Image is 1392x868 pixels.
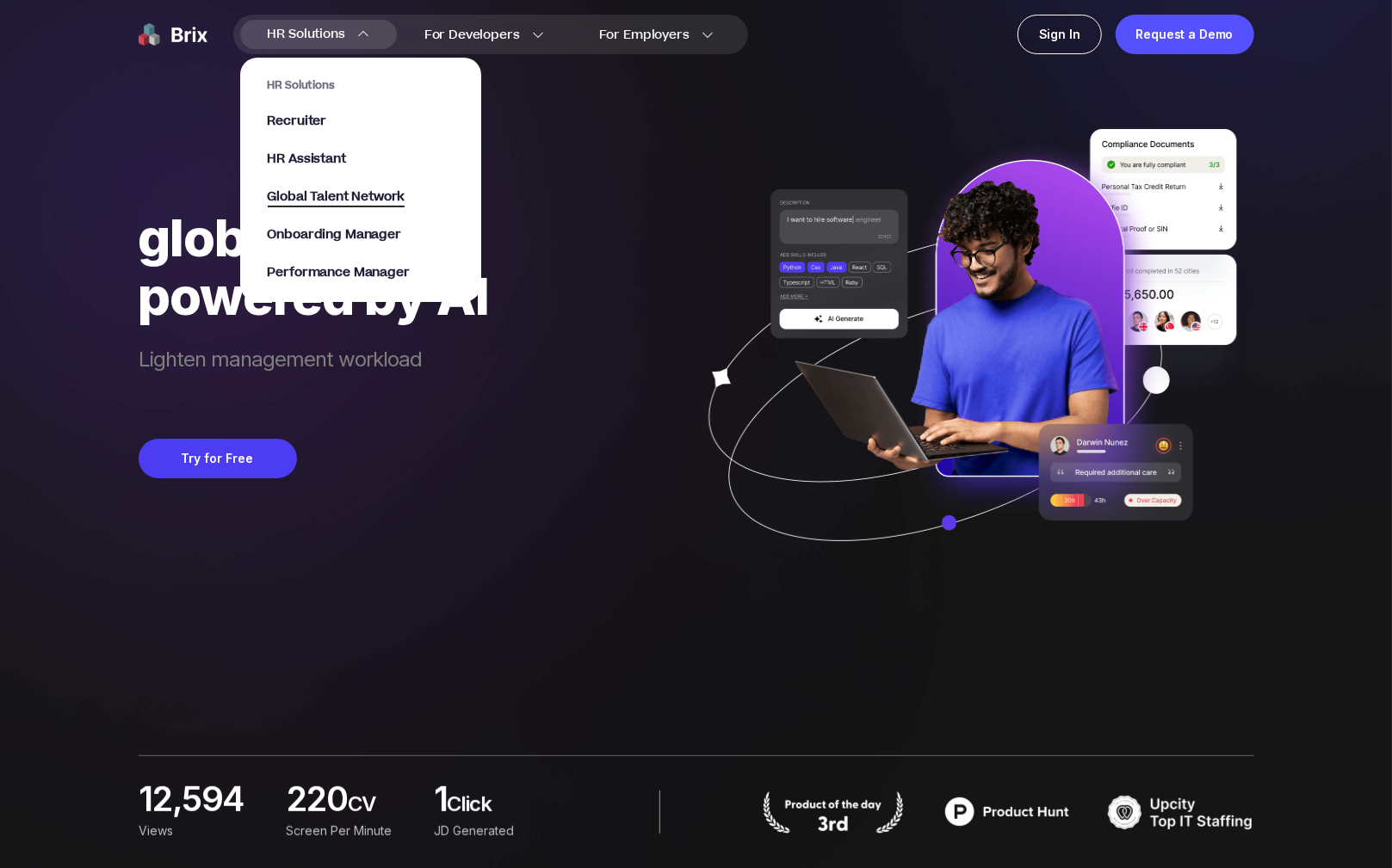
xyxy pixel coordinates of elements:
[268,113,454,130] a: Recruiter
[286,784,347,818] span: 220
[599,26,690,44] span: For Employers
[268,151,454,168] a: HR Assistant
[268,21,345,48] span: HR Solutions
[347,791,412,825] span: CV
[139,439,297,478] button: Try for Free
[934,791,1080,834] img: product hunt badge
[424,26,520,44] span: For Developers
[1116,15,1254,54] a: Request a Demo
[268,188,405,207] span: Global Talent Network
[447,791,560,825] span: Click
[677,129,1254,592] img: ai generate
[1018,15,1102,54] a: Sign In
[268,225,401,243] span: Onboarding Manager
[268,188,454,206] a: Global Talent Network
[268,264,454,281] a: Performance Manager
[268,150,346,168] span: HR Assistant
[268,226,454,243] a: Onboarding Manager
[286,822,412,840] div: screen per minute
[760,791,906,834] img: product hunt badge
[139,267,490,325] div: powered by AI
[433,784,446,818] span: 1
[268,112,327,130] span: Recruiter
[139,346,490,404] span: Lighten management workload
[139,822,265,840] div: Views
[433,822,560,840] div: JD Generated
[139,784,243,813] span: 12,594
[1108,791,1254,834] img: TOP IT STAFFING
[268,78,454,92] span: HR Solutions
[268,263,410,281] span: Performance Manager
[139,208,490,267] div: globally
